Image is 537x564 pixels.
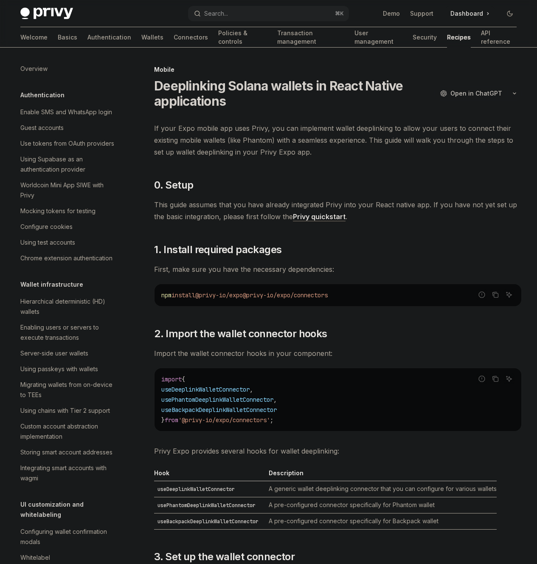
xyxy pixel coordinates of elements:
[87,27,131,48] a: Authentication
[14,104,122,120] a: Enable SMS and WhatsApp login
[20,222,73,232] div: Configure cookies
[481,27,517,48] a: API reference
[293,212,346,221] a: Privy quickstart
[14,361,122,377] a: Using passkeys with wallets
[265,481,497,497] td: A generic wallet deeplinking connector that you can configure for various wallets
[20,90,65,100] h5: Authentication
[410,9,433,18] a: Support
[20,553,50,563] div: Whitelabel
[154,327,327,341] span: 2. Import the wallet connector hooks
[20,406,110,416] div: Using chains with Tier 2 support
[154,517,262,526] code: useBackpackDeeplinkWalletConnector
[154,485,238,493] code: useDeeplinkWalletConnector
[490,289,501,300] button: Copy the contents from the code block
[182,375,185,383] span: {
[14,346,122,361] a: Server-side user wallets
[20,364,98,374] div: Using passkeys with wallets
[161,291,172,299] span: npm
[188,6,349,21] button: Open search
[20,64,48,74] div: Overview
[20,380,117,400] div: Migrating wallets from on-device to TEEs
[250,386,253,393] span: ,
[154,199,522,223] span: This guide assumes that you have already integrated Privy into your React native app. If you have...
[154,243,281,257] span: 1. Install required packages
[447,27,471,48] a: Recipes
[14,120,122,135] a: Guest accounts
[154,445,522,457] span: Privy Expo provides several hooks for wallet deeplinking:
[270,416,273,424] span: ;
[20,253,112,263] div: Chrome extension authentication
[14,403,122,418] a: Using chains with Tier 2 support
[243,291,328,299] span: @privy-io/expo/connectors
[14,460,122,486] a: Integrating smart accounts with wagmi
[20,296,117,317] div: Hierarchical deterministic (HD) wallets
[383,9,400,18] a: Demo
[161,396,273,403] span: usePhantomDeeplinkWalletConnector
[413,27,437,48] a: Security
[154,347,522,359] span: Import the wallet connector hooks in your component:
[14,152,122,177] a: Using Supabase as an authentication provider
[20,499,122,520] h5: UI customization and whitelabeling
[14,419,122,444] a: Custom account abstraction implementation
[195,291,243,299] span: @privy-io/expo
[20,138,114,149] div: Use tokens from OAuth providers
[503,373,515,384] button: Ask AI
[20,123,64,133] div: Guest accounts
[161,416,165,424] span: }
[14,178,122,203] a: Worldcoin Mini App SIWE with Privy
[154,178,193,192] span: 0. Setup
[20,421,117,442] div: Custom account abstraction implementation
[20,27,48,48] a: Welcome
[20,180,117,200] div: Worldcoin Mini App SIWE with Privy
[476,373,487,384] button: Report incorrect code
[20,206,96,216] div: Mocking tokens for testing
[14,377,122,403] a: Migrating wallets from on-device to TEEs
[161,406,277,414] span: useBackpackDeeplinkWalletConnector
[20,447,112,457] div: Storing smart account addresses
[161,386,250,393] span: useDeeplinkWalletConnector
[503,7,517,20] button: Toggle dark mode
[265,497,497,513] td: A pre-configured connector specifically for Phantom wallet
[14,219,122,234] a: Configure cookies
[14,61,122,76] a: Overview
[161,375,182,383] span: import
[154,501,259,510] code: usePhantomDeeplinkWalletConnector
[490,373,501,384] button: Copy the contents from the code block
[503,289,515,300] button: Ask AI
[204,8,228,19] div: Search...
[20,107,112,117] div: Enable SMS and WhatsApp login
[265,469,497,481] th: Description
[218,27,267,48] a: Policies & controls
[154,65,522,74] div: Mobile
[450,9,483,18] span: Dashboard
[435,86,507,101] button: Open in ChatGPT
[450,89,502,98] span: Open in ChatGPT
[154,122,522,158] span: If your Expo mobile app uses Privy, you can implement wallet deeplinking to allow your users to c...
[20,463,117,483] div: Integrating smart accounts with wagmi
[20,527,117,547] div: Configuring wallet confirmation modals
[14,251,122,266] a: Chrome extension authentication
[265,513,497,530] td: A pre-configured connector specifically for Backpack wallet
[178,416,270,424] span: '@privy-io/expo/connectors'
[476,289,487,300] button: Report incorrect code
[14,294,122,319] a: Hierarchical deterministic (HD) wallets
[58,27,77,48] a: Basics
[20,348,88,358] div: Server-side user wallets
[354,27,402,48] a: User management
[335,10,344,17] span: ⌘ K
[154,263,522,275] span: First, make sure you have the necessary dependencies:
[20,8,73,20] img: dark logo
[20,279,83,290] h5: Wallet infrastructure
[154,78,431,109] h1: Deeplinking Solana wallets in React Native applications
[20,237,75,248] div: Using test accounts
[141,27,163,48] a: Wallets
[172,291,195,299] span: install
[14,320,122,345] a: Enabling users or servers to execute transactions
[174,27,208,48] a: Connectors
[273,396,277,403] span: ,
[444,7,496,20] a: Dashboard
[154,469,265,481] th: Hook
[14,445,122,460] a: Storing smart account addresses
[165,416,178,424] span: from
[14,235,122,250] a: Using test accounts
